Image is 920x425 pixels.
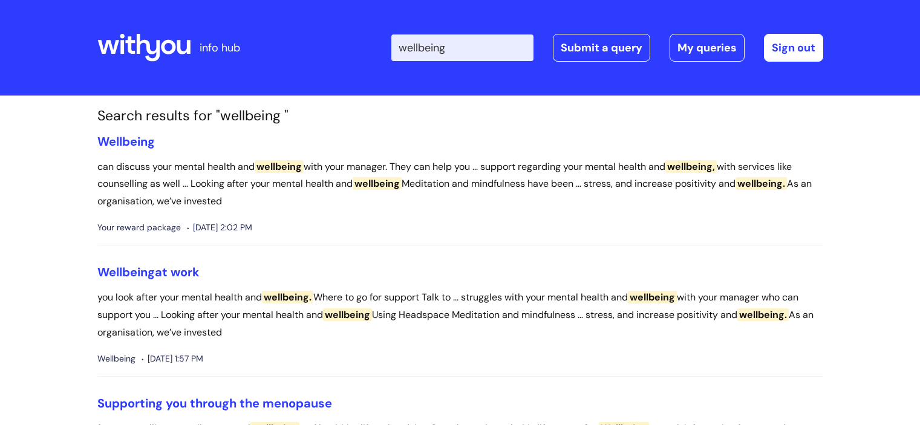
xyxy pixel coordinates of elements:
[142,351,203,366] span: [DATE] 1:57 PM
[553,34,650,62] a: Submit a query
[97,134,155,149] a: Wellbeing
[200,38,240,57] p: info hub
[97,395,332,411] a: Supporting you through the menopause
[764,34,823,62] a: Sign out
[97,264,200,280] a: Wellbeingat work
[391,34,823,62] div: | -
[262,291,313,303] span: wellbeing.
[255,160,304,173] span: wellbeing
[97,264,155,280] span: Wellbeing
[665,160,717,173] span: wellbeing,
[97,158,823,210] p: can discuss your mental health and with your manager. They can help you ... support regarding you...
[97,351,135,366] span: Wellbeing
[323,308,372,321] span: wellbeing
[670,34,745,62] a: My queries
[737,308,789,321] span: wellbeing.
[736,177,787,190] span: wellbeing.
[187,220,252,235] span: [DATE] 2:02 PM
[97,220,181,235] span: Your reward package
[353,177,402,190] span: wellbeing
[97,289,823,341] p: you look after your mental health and Where to go for support Talk to ... struggles with your men...
[391,34,533,61] input: Search
[628,291,677,303] span: wellbeing
[97,108,823,125] h1: Search results for "wellbeing "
